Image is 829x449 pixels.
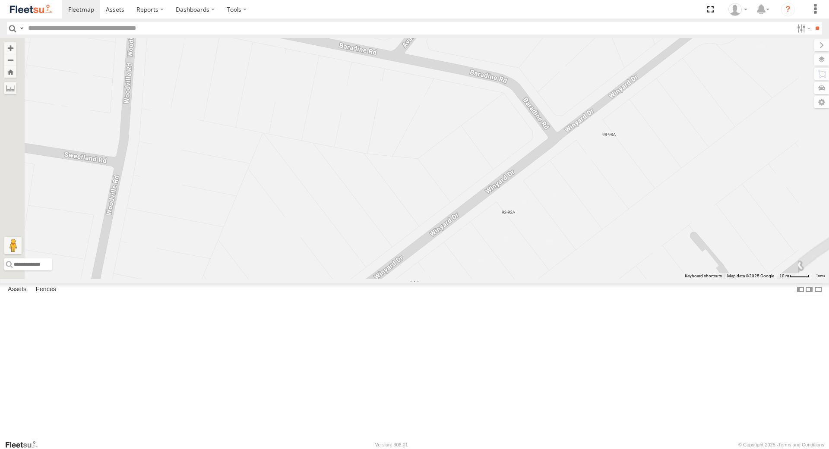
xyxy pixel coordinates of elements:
button: Zoom Home [4,66,16,78]
button: Map Scale: 10 m per 42 pixels [777,273,812,279]
img: fleetsu-logo-horizontal.svg [9,3,54,15]
div: Peter Edwardes [725,3,750,16]
label: Search Filter Options [794,22,812,35]
button: Zoom out [4,54,16,66]
label: Fences [32,284,60,296]
label: Assets [3,284,31,296]
button: Drag Pegman onto the map to open Street View [4,237,22,254]
label: Dock Summary Table to the Right [805,283,813,296]
label: Map Settings [814,96,829,108]
label: Hide Summary Table [814,283,823,296]
label: Measure [4,82,16,94]
a: Visit our Website [5,440,44,449]
label: Dock Summary Table to the Left [796,283,805,296]
label: Search Query [18,22,25,35]
a: Terms (opens in new tab) [816,274,825,277]
span: Map data ©2025 Google [727,273,774,278]
button: Keyboard shortcuts [685,273,722,279]
a: Terms and Conditions [778,442,824,447]
button: Zoom in [4,42,16,54]
i: ? [781,3,795,16]
span: 10 m [779,273,789,278]
div: © Copyright 2025 - [738,442,824,447]
div: Version: 308.01 [375,442,408,447]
